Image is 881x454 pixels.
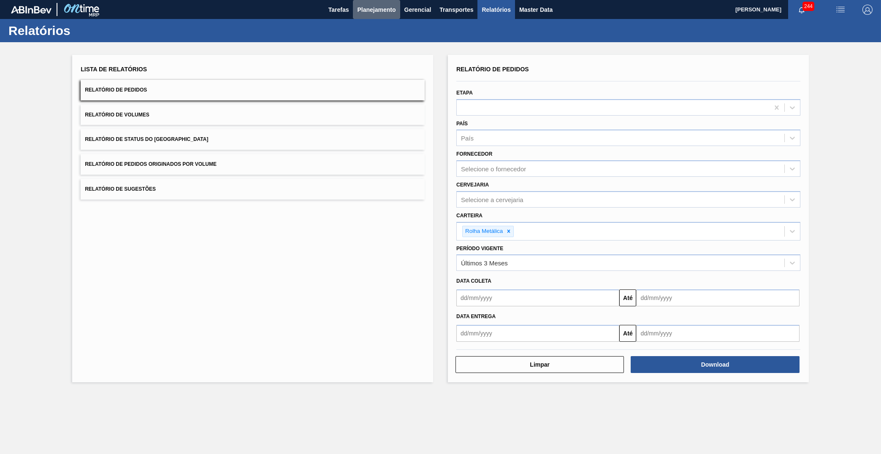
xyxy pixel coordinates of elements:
[456,90,473,96] label: Etapa
[456,66,529,73] span: Relatório de Pedidos
[456,325,619,342] input: dd/mm/yyyy
[482,5,510,15] span: Relatórios
[85,87,147,93] span: Relatório de Pedidos
[619,325,636,342] button: Até
[461,165,526,173] div: Selecione o fornecedor
[85,136,208,142] span: Relatório de Status do [GEOGRAPHIC_DATA]
[456,313,496,319] span: Data entrega
[461,135,474,142] div: País
[456,213,483,219] label: Carteira
[519,5,553,15] span: Master Data
[81,154,425,175] button: Relatório de Pedidos Originados por Volume
[631,356,799,373] button: Download
[81,80,425,100] button: Relatório de Pedidos
[85,161,217,167] span: Relatório de Pedidos Originados por Volume
[328,5,349,15] span: Tarefas
[81,66,147,73] span: Lista de Relatórios
[456,289,619,306] input: dd/mm/yyyy
[8,26,158,35] h1: Relatórios
[357,5,396,15] span: Planejamento
[456,151,492,157] label: Fornecedor
[455,356,624,373] button: Limpar
[461,196,523,203] div: Selecione a cervejaria
[788,4,815,16] button: Notificações
[619,289,636,306] button: Até
[461,259,508,267] div: Últimos 3 Meses
[456,182,489,188] label: Cervejaria
[636,289,799,306] input: dd/mm/yyyy
[81,129,425,150] button: Relatório de Status do [GEOGRAPHIC_DATA]
[862,5,873,15] img: Logout
[85,112,149,118] span: Relatório de Volumes
[85,186,156,192] span: Relatório de Sugestões
[835,5,846,15] img: userActions
[636,325,799,342] input: dd/mm/yyyy
[404,5,431,15] span: Gerencial
[81,105,425,125] button: Relatório de Volumes
[802,2,814,11] span: 244
[439,5,473,15] span: Transportes
[81,179,425,200] button: Relatório de Sugestões
[463,226,504,237] div: Rolha Metálica
[456,121,468,127] label: País
[456,278,491,284] span: Data coleta
[456,246,503,251] label: Período Vigente
[11,6,52,14] img: TNhmsLtSVTkK8tSr43FrP2fwEKptu5GPRR3wAAAABJRU5ErkJggg==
